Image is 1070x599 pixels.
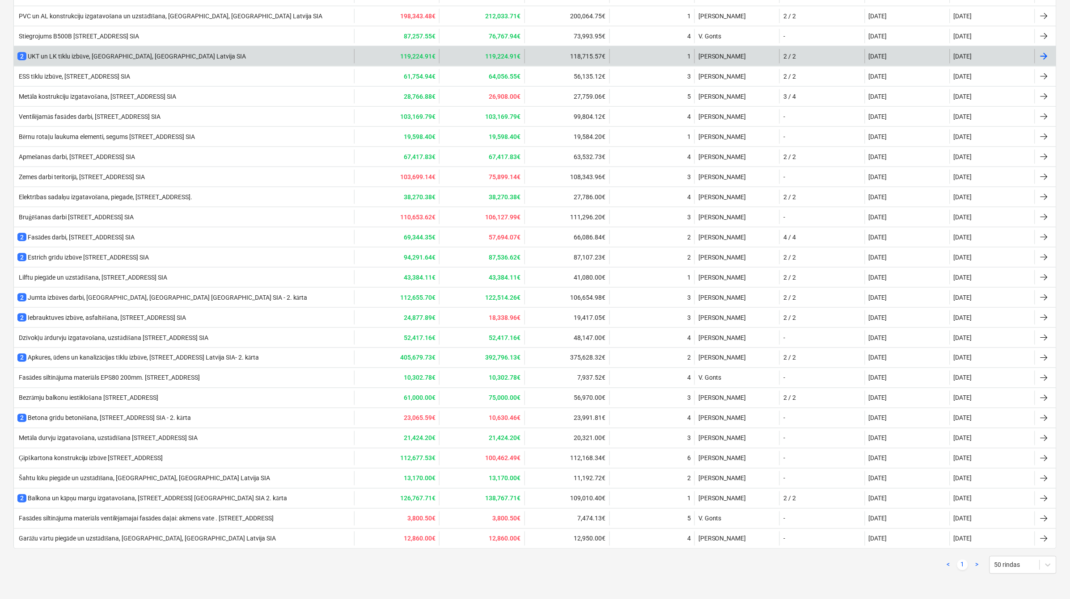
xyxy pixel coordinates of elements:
div: 111,296.20€ [524,210,609,224]
b: 67,417.83€ [489,153,521,160]
iframe: Chat Widget [1025,556,1070,599]
div: 2 / 2 [783,274,796,281]
div: [PERSON_NAME] [694,230,779,244]
b: 19,598.40€ [489,133,521,140]
div: [DATE] [954,475,972,482]
b: 13,170.00€ [489,475,521,482]
div: [DATE] [954,455,972,462]
div: 2 [687,234,691,241]
div: Fasādes siltinājuma materiāls EPS80 200mm. [STREET_ADDRESS] [17,374,200,382]
b: 198,343.48€ [400,13,436,20]
div: [DATE] [869,374,887,381]
b: 26,908.00€ [489,93,521,100]
div: [DATE] [869,13,887,20]
div: - [783,214,785,221]
div: [DATE] [869,294,887,301]
div: 6 [687,455,691,462]
span: 2 [17,253,26,261]
div: 2 / 2 [783,394,796,402]
b: 67,417.83€ [404,153,436,160]
div: [DATE] [869,173,887,180]
div: [DATE] [954,515,972,522]
div: Garāžu vārtu piegāde un uzstādīšana, [GEOGRAPHIC_DATA], [GEOGRAPHIC_DATA] Latvija SIA [17,535,276,543]
div: 73,993.95€ [524,29,609,43]
div: 2 / 2 [783,354,796,361]
div: V. Gonts [694,511,779,526]
div: [PERSON_NAME] [694,351,779,365]
div: - [783,515,785,522]
div: 4 [687,415,691,422]
div: 2 / 2 [783,294,796,301]
b: 3,800.50€ [407,515,436,522]
div: - [783,173,785,180]
a: Page 1 is your current page [957,560,968,570]
b: 87,536.62€ [489,254,521,261]
b: 112,655.70€ [400,294,436,301]
div: [DATE] [869,153,887,160]
div: [PERSON_NAME] [694,190,779,204]
div: [DATE] [954,274,972,281]
div: [DATE] [954,53,972,60]
div: 4 [687,193,691,201]
div: 12,950.00€ [524,532,609,546]
div: 27,759.06€ [524,89,609,104]
b: 10,630.46€ [489,415,521,422]
div: [DATE] [869,354,887,361]
div: 4 [687,153,691,160]
div: 375,628.32€ [524,351,609,365]
div: 3 [687,173,691,180]
div: 1 [687,53,691,60]
div: - [783,113,785,120]
div: 7,474.13€ [524,511,609,526]
div: 2 / 2 [783,53,796,60]
div: [DATE] [869,495,887,502]
div: 108,343.96€ [524,170,609,184]
div: [DATE] [869,394,887,402]
div: [DATE] [869,53,887,60]
b: 75,000.00€ [489,394,521,402]
b: 12,860.00€ [489,535,521,542]
div: Fasādes darbi, [STREET_ADDRESS] SIA [17,233,135,242]
div: 2 / 2 [783,495,796,502]
span: 2 [17,233,26,241]
div: Metāla durvju izgatavošana, uzstādīšana [STREET_ADDRESS] SIA [17,435,198,442]
div: Elektrības sadalņu izgatavošana, piegade, [STREET_ADDRESS]. [17,193,192,201]
div: 19,417.05€ [524,310,609,325]
div: 1 [687,495,691,502]
b: 43,384.11€ [404,274,436,281]
div: [PERSON_NAME] [694,170,779,184]
div: [PERSON_NAME] [694,391,779,405]
b: 19,598.40€ [404,133,436,140]
div: 2 / 2 [783,314,796,321]
div: Fasādes siltinājuma materiāls ventilējamajai fasādes daļai: akmens vate . [STREET_ADDRESS] [17,515,274,523]
div: [PERSON_NAME] [694,69,779,84]
div: [PERSON_NAME] [694,130,779,144]
div: 2 / 2 [783,254,796,261]
div: [DATE] [954,93,972,100]
div: Apkures, ūdens un kanalizācijas tīklu izbūve, [STREET_ADDRESS] Latvija SIA- 2. kārta [17,353,259,362]
div: [DATE] [954,133,972,140]
div: - [783,475,785,482]
div: [PERSON_NAME] [694,290,779,305]
div: [PERSON_NAME] [694,270,779,285]
div: 3 [687,214,691,221]
div: Balkona un kāpņu margu izgatavošana, [STREET_ADDRESS] [GEOGRAPHIC_DATA] SIA 2. kārta [17,494,287,503]
div: Lilftu piegāde un uzstādīšana, [STREET_ADDRESS] SIA [17,274,167,281]
div: 3 [687,73,691,80]
div: 109,010.40€ [524,491,609,506]
div: 4 [687,374,691,381]
div: [DATE] [869,435,887,442]
div: [PERSON_NAME] [694,109,779,124]
div: 3 [687,294,691,301]
div: - [783,374,785,381]
div: 3 [687,435,691,442]
b: 28,766.88€ [404,93,436,100]
b: 38,270.38€ [404,193,436,201]
div: 4 / 4 [783,234,796,241]
b: 87,257.55€ [404,33,436,40]
div: [DATE] [869,415,887,422]
div: V. Gonts [694,29,779,43]
div: 2 [687,354,691,361]
div: 1 [687,133,691,140]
